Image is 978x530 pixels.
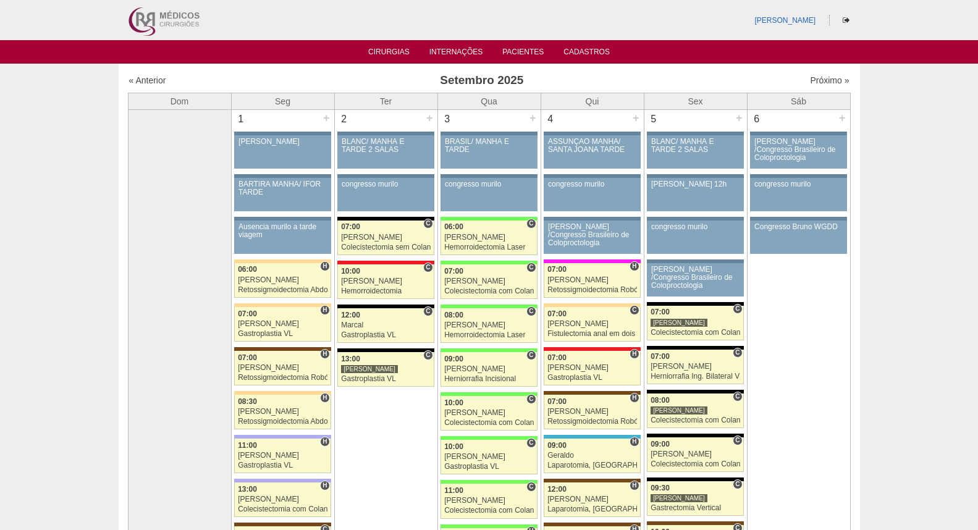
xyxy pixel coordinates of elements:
span: Consultório [526,219,536,229]
div: [PERSON_NAME] [341,364,398,374]
div: Hemorroidectomia Laser [444,243,534,251]
a: BARTIRA MANHÃ/ IFOR TARDE [234,178,331,211]
div: [PERSON_NAME] [444,497,534,505]
a: Ausencia murilo a tarde viagem [234,221,331,254]
div: Gastrectomia Vertical [651,504,740,512]
div: Key: Santa Joana [544,391,640,395]
div: Colecistectomia com Colangiografia VL [238,505,327,513]
span: Hospital [320,305,329,315]
a: Internações [429,48,483,60]
div: Retossigmoidectomia Robótica [238,374,327,382]
div: [PERSON_NAME] /Congresso Brasileiro de Coloproctologia [548,223,636,248]
div: Key: Aviso [544,217,640,221]
a: H 07:00 [PERSON_NAME] Gastroplastia VL [544,351,640,385]
div: [PERSON_NAME] [238,495,327,503]
span: 09:00 [444,355,463,363]
div: Key: Santa Joana [544,523,640,526]
div: Gastroplastia VL [238,461,327,469]
div: [PERSON_NAME] [444,453,534,461]
a: BRASIL/ MANHÃ E TARDE [441,135,537,169]
span: 08:00 [444,311,463,319]
span: Hospital [320,481,329,490]
a: congresso murilo [544,178,640,211]
div: Key: Aviso [647,217,743,221]
div: Colecistectomia com Colangiografia VL [444,419,534,427]
span: Consultório [526,263,536,272]
div: Hemorroidectomia Laser [444,331,534,339]
span: Consultório [526,394,536,404]
div: Key: Pro Matre [544,259,640,263]
div: Key: Blanc [647,434,743,437]
a: [PERSON_NAME] 12h [647,178,743,211]
div: + [321,110,332,126]
div: [PERSON_NAME] [341,277,431,285]
div: + [424,110,435,126]
span: 09:30 [651,484,670,492]
div: Key: Aviso [647,132,743,135]
div: [PERSON_NAME] [444,233,534,242]
div: Key: Aviso [441,132,537,135]
th: Qua [437,93,541,109]
a: C 07:00 [PERSON_NAME] Colecistectomia com Colangiografia VL [647,306,743,340]
div: ASSUNÇÃO MANHÃ/ SANTA JOANA TARDE [548,138,636,154]
a: [PERSON_NAME] /Congresso Brasileiro de Coloproctologia [647,263,743,297]
div: [PERSON_NAME] [238,408,327,416]
div: [PERSON_NAME] [444,365,534,373]
span: Consultório [423,263,432,272]
div: [PERSON_NAME] [238,276,327,284]
span: 10:00 [444,398,463,407]
span: 09:00 [547,441,567,450]
span: Hospital [320,437,329,447]
a: H 07:00 [PERSON_NAME] Retossigmoidectomia Robótica [544,263,640,298]
div: [PERSON_NAME] [651,450,740,458]
span: Consultório [630,305,639,315]
a: C 12:00 Marcal Gastroplastia VL [337,308,434,343]
div: Key: Blanc [647,302,743,306]
div: BLANC/ MANHÃ E TARDE 2 SALAS [651,138,740,154]
span: Hospital [320,393,329,403]
div: Gastroplastia VL [238,330,327,338]
span: Hospital [630,393,639,403]
div: Retossigmoidectomia Robótica [547,418,637,426]
div: Key: Brasil [441,524,537,528]
div: Retossigmoidectomia Abdominal VL [238,418,327,426]
a: C 07:00 [PERSON_NAME] Herniorrafia Ing. Bilateral VL [647,350,743,384]
span: Consultório [733,304,742,314]
a: C 06:00 [PERSON_NAME] Hemorroidectomia Laser [441,221,537,255]
a: H 08:30 [PERSON_NAME] Retossigmoidectomia Abdominal VL [234,395,331,429]
div: Herniorrafia Incisional [444,375,534,383]
span: Consultório [733,479,742,489]
a: Cirurgias [368,48,410,60]
div: 3 [438,110,457,128]
span: 07:00 [651,352,670,361]
div: Key: Aviso [337,174,434,178]
a: congresso murilo [441,178,537,211]
div: congresso murilo [548,180,636,188]
a: H 07:00 [PERSON_NAME] Retossigmoidectomia Robótica [234,351,331,385]
span: 13:00 [238,485,257,494]
span: 08:30 [238,397,257,406]
div: [PERSON_NAME] [238,320,327,328]
div: [PERSON_NAME] [341,233,431,242]
span: 11:00 [238,441,257,450]
div: Key: Aviso [647,174,743,178]
div: [PERSON_NAME] [238,452,327,460]
a: congresso murilo [647,221,743,254]
div: [PERSON_NAME] [651,318,707,327]
div: Key: Aviso [234,174,331,178]
div: Key: Bartira [234,303,331,307]
a: H 06:00 [PERSON_NAME] Retossigmoidectomia Abdominal VL [234,263,331,298]
span: Consultório [526,438,536,448]
div: BRASIL/ MANHÃ E TARDE [445,138,533,154]
i: Sair [843,17,849,24]
div: BARTIRA MANHÃ/ IFOR TARDE [238,180,327,196]
span: Consultório [423,350,432,360]
span: Consultório [526,306,536,316]
span: Hospital [320,261,329,271]
span: 07:00 [547,265,567,274]
span: 07:00 [341,222,360,231]
div: Key: Santa Joana [234,523,331,526]
div: 5 [644,110,664,128]
a: C 07:00 [PERSON_NAME] Fistulectomia anal em dois tempos [544,307,640,342]
div: Key: Brasil [441,261,537,264]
